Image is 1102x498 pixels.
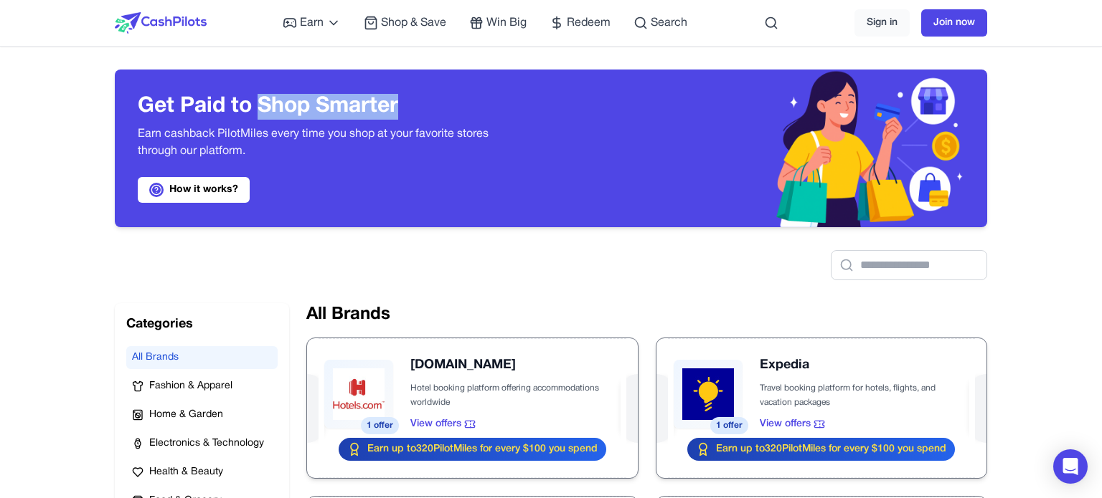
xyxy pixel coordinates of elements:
[306,303,987,326] h2: All Brands
[469,14,527,32] a: Win Big
[1053,449,1088,484] div: Open Intercom Messenger
[149,379,232,393] span: Fashion & Apparel
[126,346,278,369] button: All Brands
[300,14,324,32] span: Earn
[149,465,223,479] span: Health & Beauty
[138,177,250,203] a: How it works?
[149,408,223,422] span: Home & Garden
[126,461,278,484] button: Health & Beauty
[126,403,278,426] button: Home & Garden
[381,14,446,32] span: Shop & Save
[634,14,687,32] a: Search
[651,14,687,32] span: Search
[138,125,528,160] p: Earn cashback PilotMiles every time you shop at your favorite stores through our platform.
[551,70,987,227] img: Header decoration
[921,9,987,37] a: Join now
[854,9,910,37] a: Sign in
[283,14,341,32] a: Earn
[115,12,207,34] img: CashPilots Logo
[126,315,278,335] h2: Categories
[126,432,278,455] button: Electronics & Technology
[149,436,264,451] span: Electronics & Technology
[138,94,528,120] h3: Get Paid to Shop Smarter
[486,14,527,32] span: Win Big
[550,14,611,32] a: Redeem
[126,375,278,398] button: Fashion & Apparel
[567,14,611,32] span: Redeem
[364,14,446,32] a: Shop & Save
